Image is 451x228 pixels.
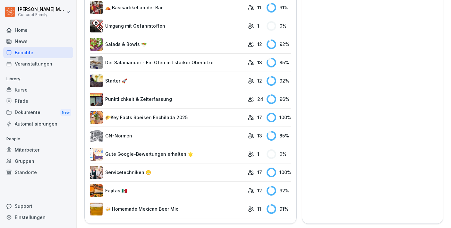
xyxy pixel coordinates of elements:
div: 0 % [267,149,291,159]
a: Pünktlichkeit & Zeiterfassung [90,93,244,106]
div: 0 % [267,21,291,31]
p: 17 [257,169,262,176]
p: Concept Family [18,13,65,17]
a: Kurse [3,84,73,95]
img: smjw9mueqi34qs90j5e8i39n.png [90,203,103,215]
div: 100 % [267,168,291,177]
div: 100 % [267,113,291,122]
img: oh9f64feb3f9l3t3yc5ri42f.png [90,93,103,106]
a: GN-Normen [90,129,244,142]
div: 96 % [267,94,291,104]
img: twiglcvpfy1h6a02dt8kvy3w.png [90,56,103,69]
img: iwscqm9zjbdjlq9atufjsuwv.png [90,148,103,161]
a: Umgang mit Gefahrstoffen [90,20,244,32]
p: 1 [257,151,259,157]
a: News [3,36,73,47]
img: f54dbio1lpti0vdzdydl5c0l.png [90,129,103,142]
p: 11 [257,206,261,212]
a: Fajitas 🇲🇽 [90,184,244,197]
p: 12 [257,41,262,48]
a: Automatisierungen [3,118,73,129]
a: Salads & Bowls 🥗 [90,38,244,51]
a: Starter 🚀 [90,75,244,87]
a: Gute Google-Bewertungen erhalten 🌟 [90,148,244,161]
a: Berichte [3,47,73,58]
div: New [60,109,71,116]
a: Mitarbeiter [3,144,73,155]
div: 92 % [267,76,291,86]
a: Standorte [3,167,73,178]
img: ro33qf0i8ndaw7nkfv0stvse.png [90,20,103,32]
p: 12 [257,187,262,194]
a: Veranstaltungen [3,58,73,69]
div: 85 % [267,131,291,141]
div: Dokumente [3,107,73,118]
p: 12 [257,77,262,84]
a: Pfade [3,95,73,107]
div: Support [3,200,73,212]
p: 11 [257,4,261,11]
div: 92 % [267,186,291,196]
a: Einstellungen [3,212,73,223]
img: chgsgd1ujsxl7q39ahom387w.png [90,111,103,124]
a: Der Salamander - Ein Ofen mit starker Oberhitze [90,56,244,69]
a: Gruppen [3,155,73,167]
a: ⛺️ Basisartikel an der Bar [90,1,244,14]
a: 🍻 Homemade Mexican Beer Mix [90,203,244,215]
p: People [3,134,73,144]
a: 🌮Key Facts Speisen Enchilada 2025 [90,111,244,124]
p: 13 [257,132,262,139]
p: 13 [257,59,262,66]
img: kzgtkzatues4yk7ltpqdk5v6.png [90,1,103,14]
a: DokumenteNew [3,107,73,118]
p: 1 [257,22,259,29]
div: 91 % [267,3,291,13]
p: 24 [257,96,263,102]
img: kc0nhaz0cwxeyal8hxykmwbu.png [90,166,103,179]
a: Home [3,24,73,36]
div: 85 % [267,58,291,67]
img: ls75ze3eqqw088sub283wg2c.png [90,38,103,51]
div: 91 % [267,204,291,214]
p: 17 [257,114,262,121]
a: Servicetechniken 😁 [90,166,244,179]
div: 92 % [267,39,291,49]
p: Library [3,74,73,84]
p: [PERSON_NAME] Moraitis [18,7,65,12]
img: fthl7klwcen53hwhjk6cjjg1.png [90,75,103,87]
img: yxvm49i0adshom6vix9wgv5s.png [90,184,103,197]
